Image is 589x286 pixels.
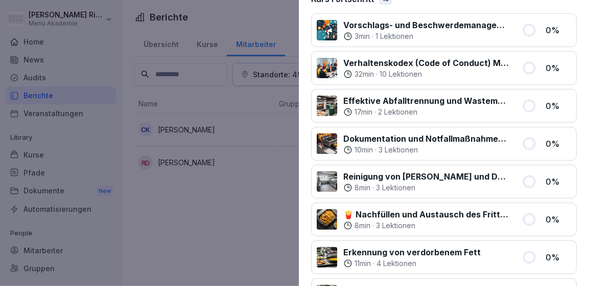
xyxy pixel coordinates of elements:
[376,258,416,269] p: 4 Lektionen
[343,31,509,41] div: ·
[376,221,415,231] p: 3 Lektionen
[380,69,422,79] p: 10 Lektionen
[343,258,481,269] div: ·
[355,69,374,79] p: 32 min
[378,107,417,117] p: 2 Lektionen
[343,107,509,117] div: ·
[546,138,571,150] p: 0 %
[343,246,481,258] p: Erkennung von verdorbenem Fett
[355,258,371,269] p: 11 min
[546,175,571,188] p: 0 %
[343,57,509,69] p: Verhaltenskodex (Code of Conduct) Menü 2000
[355,107,372,117] p: 17 min
[546,213,571,226] p: 0 %
[343,170,509,183] p: Reinigung von [PERSON_NAME] und Dunstabzugshauben
[343,19,509,31] p: Vorschlags- und Beschwerdemanagement bei Menü 2000
[375,31,413,41] p: 1 Lektionen
[343,208,509,221] p: 🍟 Nachfüllen und Austausch des Frittieröl/-fettes
[546,24,571,36] p: 0 %
[355,221,370,231] p: 8 min
[343,221,509,231] div: ·
[546,100,571,112] p: 0 %
[343,133,509,145] p: Dokumentation und Notfallmaßnahmen bei Fritteusen
[379,145,418,155] p: 3 Lektionen
[355,145,373,155] p: 10 min
[355,183,370,193] p: 8 min
[343,183,509,193] div: ·
[355,31,370,41] p: 3 min
[343,95,509,107] p: Effektive Abfalltrennung und Wastemanagement im Catering
[376,183,415,193] p: 3 Lektionen
[546,62,571,74] p: 0 %
[546,251,571,263] p: 0 %
[343,145,509,155] div: ·
[343,69,509,79] div: ·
